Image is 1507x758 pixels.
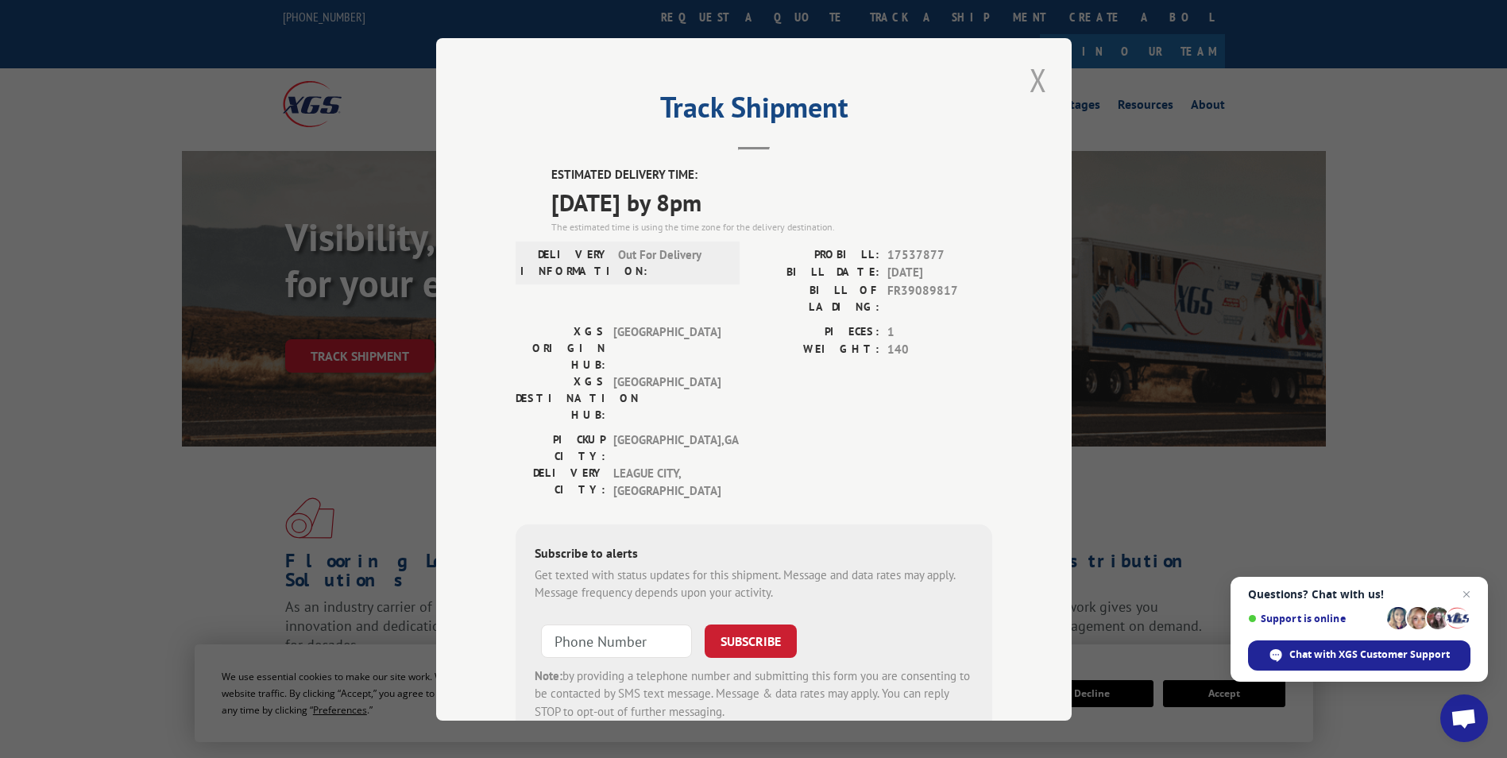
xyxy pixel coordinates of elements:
[1025,58,1052,102] button: Close modal
[705,624,797,657] button: SUBSCRIBE
[535,667,973,721] div: by providing a telephone number and submitting this form you are consenting to be contacted by SM...
[613,373,721,423] span: [GEOGRAPHIC_DATA]
[754,264,879,282] label: BILL DATE:
[551,219,992,234] div: The estimated time is using the time zone for the delivery destination.
[551,184,992,219] span: [DATE] by 8pm
[887,281,992,315] span: FR39089817
[887,246,992,264] span: 17537877
[516,431,605,464] label: PICKUP CITY:
[613,323,721,373] span: [GEOGRAPHIC_DATA]
[541,624,692,657] input: Phone Number
[551,166,992,184] label: ESTIMATED DELIVERY TIME:
[613,464,721,500] span: LEAGUE CITY , [GEOGRAPHIC_DATA]
[887,323,992,341] span: 1
[520,246,610,279] label: DELIVERY INFORMATION:
[535,566,973,601] div: Get texted with status updates for this shipment. Message and data rates may apply. Message frequ...
[887,264,992,282] span: [DATE]
[1248,613,1381,625] span: Support is online
[754,281,879,315] label: BILL OF LADING:
[535,543,973,566] div: Subscribe to alerts
[754,341,879,359] label: WEIGHT:
[516,323,605,373] label: XGS ORIGIN HUB:
[887,341,992,359] span: 140
[1440,694,1488,742] a: Open chat
[1289,648,1450,662] span: Chat with XGS Customer Support
[754,246,879,264] label: PROBILL:
[613,431,721,464] span: [GEOGRAPHIC_DATA] , GA
[516,464,605,500] label: DELIVERY CITY:
[618,246,725,279] span: Out For Delivery
[754,323,879,341] label: PIECES:
[1248,640,1470,671] span: Chat with XGS Customer Support
[535,667,562,683] strong: Note:
[516,373,605,423] label: XGS DESTINATION HUB:
[516,96,992,126] h2: Track Shipment
[1248,588,1470,601] span: Questions? Chat with us!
